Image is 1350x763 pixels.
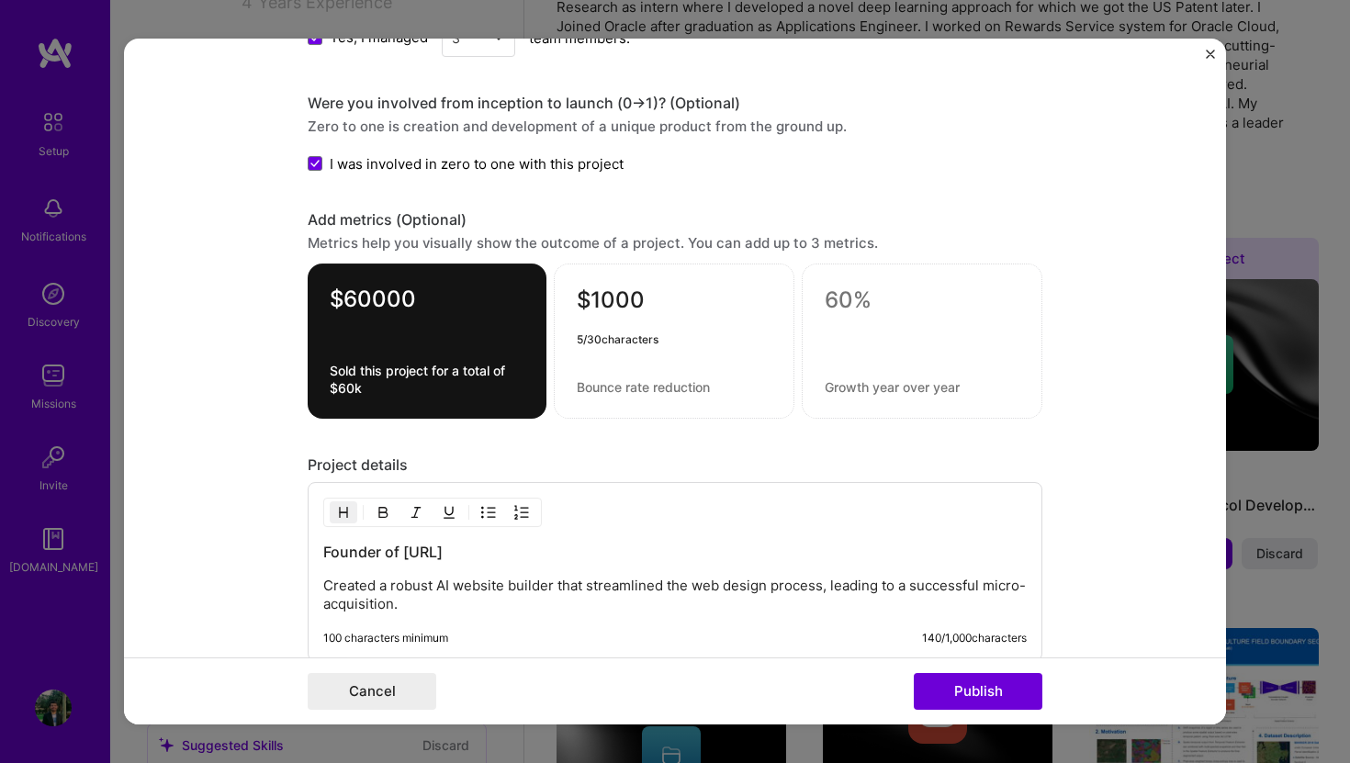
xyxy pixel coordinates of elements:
div: Zero to one is creation and development of a unique product from the ground up. [308,117,1042,136]
textarea: $60000 [330,286,524,321]
span: I was involved in zero to one with this project [330,154,624,174]
img: Divider [468,501,469,523]
div: 5 / 30 characters [577,331,771,350]
textarea: Sold this project for a total of $60k [330,362,524,397]
div: Metrics help you visually show the outcome of a project. You can add up to 3 metrics. [308,233,1042,252]
div: 140 / 1,000 characters [922,631,1027,645]
button: Publish [914,673,1042,710]
div: Add metrics (Optional) [308,210,1042,230]
div: team members. [308,19,1042,57]
div: Were you involved from inception to launch (0 -> 1)? (Optional) [308,94,1042,113]
img: Heading [336,505,351,520]
img: Italic [409,505,423,520]
p: Created a robust AI website builder that streamlined the web design process, leading to a success... [323,577,1027,613]
h3: Founder of [URL] [323,542,1027,562]
img: UL [481,505,496,520]
textarea: $1000 [577,286,771,322]
div: Project details [308,455,1042,475]
img: Divider [363,501,364,523]
img: Underline [442,505,456,520]
div: 100 characters minimum [323,631,448,645]
span: Yes, I managed [330,28,428,47]
img: drop icon [493,32,504,43]
img: Bold [376,505,390,520]
button: Close [1206,50,1215,69]
img: OL [514,505,529,520]
button: Cancel [308,673,436,710]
